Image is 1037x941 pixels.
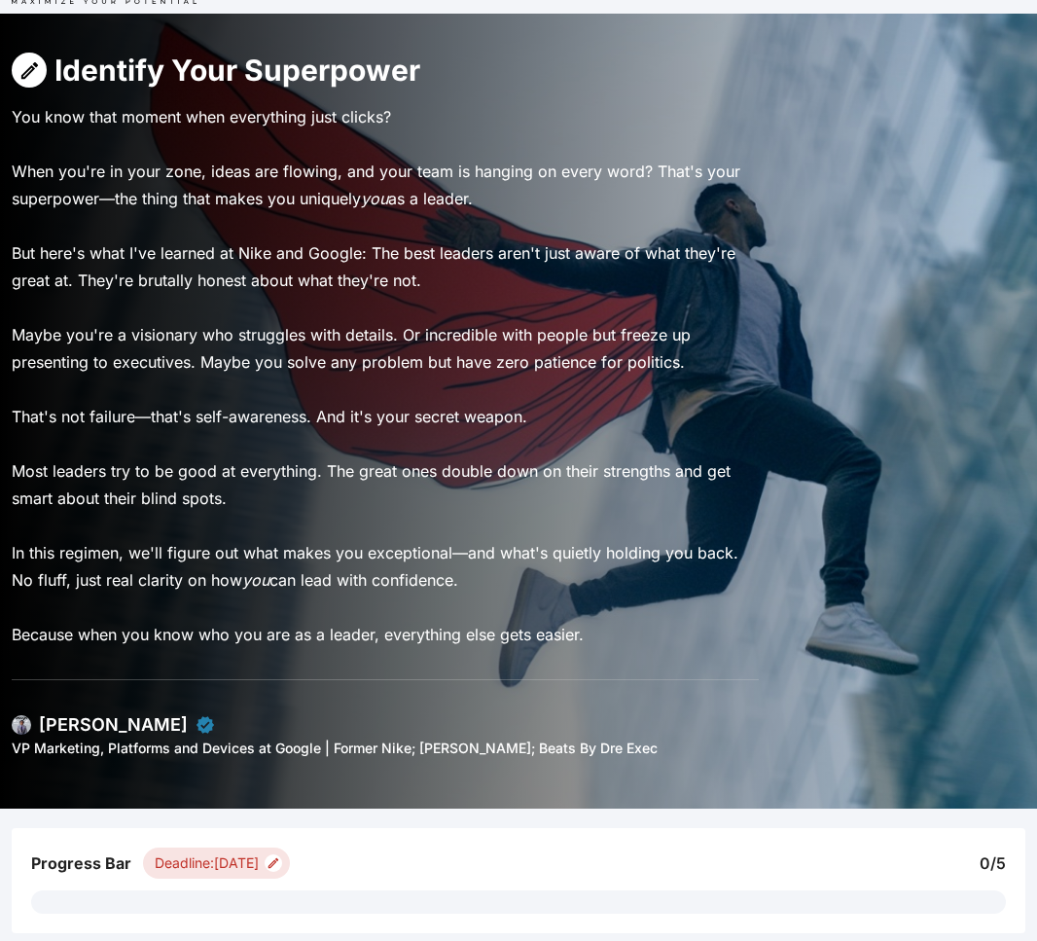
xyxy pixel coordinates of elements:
[12,239,759,294] p: But here's what I've learned at Nike and Google: The best leaders aren't just aware of what they'...
[980,851,1006,875] div: 0 / 5
[12,103,759,130] p: You know that moment when everything just clicks?
[12,158,759,212] p: When you're in your zone, ideas are flowing, and your team is hanging on every word? That's your ...
[143,848,290,879] button: Deadline:[DATE]
[12,403,759,430] p: That's not failure—that's self-awareness. And it's your secret weapon.
[196,715,215,735] div: Verified partner - Daryl Butler
[12,457,759,512] p: Most leaders try to be good at everything. The great ones double down on their strengths and get ...
[242,570,269,590] em: you
[12,539,759,594] p: In this regimen, we'll figure out what makes you exceptional—and what's quietly holding you back....
[12,715,31,735] img: avatar of Daryl Butler
[155,853,259,873] div: Deadline: [DATE]
[39,711,188,739] div: [PERSON_NAME]
[31,851,131,875] div: Progress Bar
[12,621,759,648] p: Because when you know who you are as a leader, everything else gets easier.
[54,53,759,88] div: Identify Your Superpower
[361,189,388,208] em: you
[12,53,47,88] button: Edit My-Regimen
[12,321,759,376] p: Maybe you're a visionary who struggles with details. Or incredible with people but freeze up pres...
[12,739,759,758] div: VP Marketing, Platforms and Devices at Google | Former Nike; [PERSON_NAME]; Beats By Dre Exec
